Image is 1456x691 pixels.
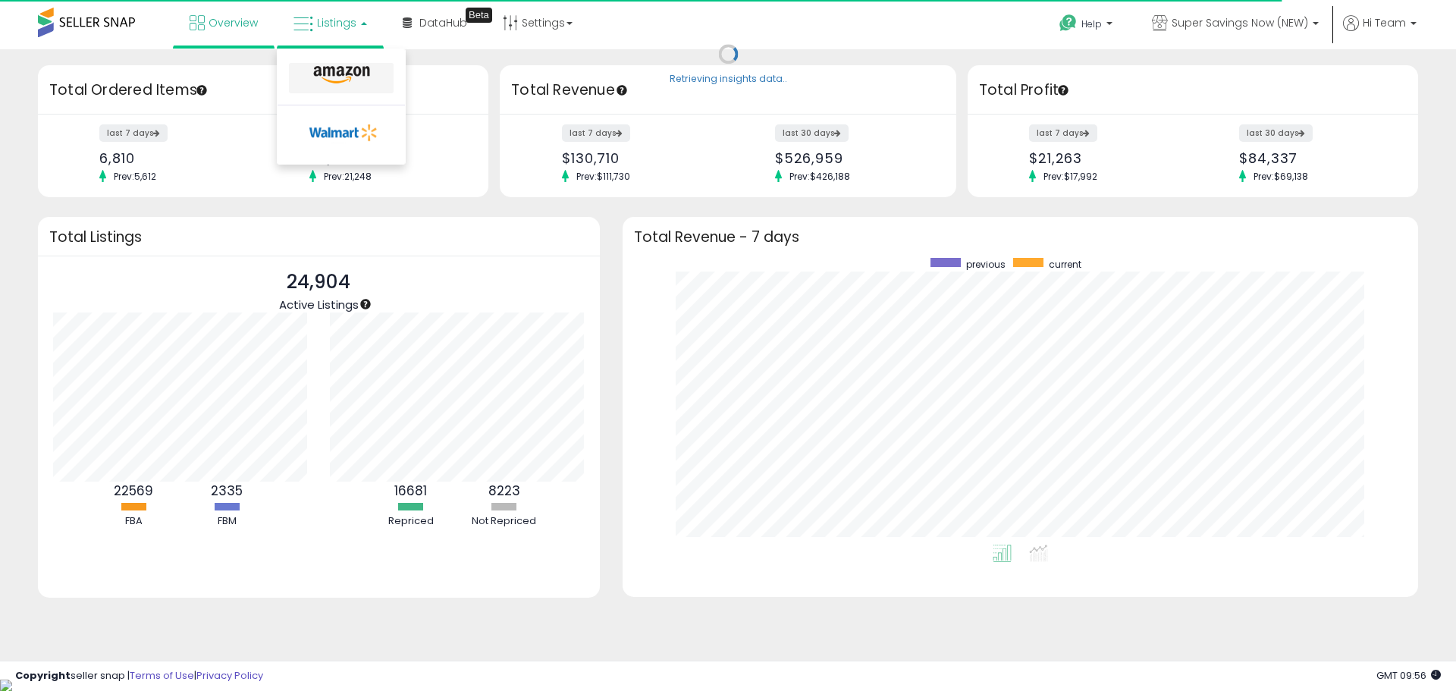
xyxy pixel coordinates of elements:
h3: Total Listings [49,231,588,243]
b: 2335 [211,482,243,500]
div: Retrieving insights data.. [670,73,787,86]
div: Tooltip anchor [1056,83,1070,97]
label: last 7 days [99,124,168,142]
p: 24,904 [279,268,359,297]
span: Help [1081,17,1102,30]
div: Tooltip anchor [195,83,209,97]
div: seller snap | | [15,669,263,683]
div: Tooltip anchor [466,8,492,23]
div: Tooltip anchor [359,297,372,311]
span: Prev: $69,138 [1246,170,1316,183]
b: 16681 [394,482,427,500]
span: current [1049,258,1081,271]
div: Not Repriced [459,514,550,529]
div: $130,710 [562,150,717,166]
label: last 30 days [775,124,849,142]
span: Prev: $111,730 [569,170,638,183]
span: Super Savings Now (NEW) [1172,15,1308,30]
span: Prev: $17,992 [1036,170,1105,183]
div: 26,530 [309,150,462,166]
span: Hi Team [1363,15,1406,30]
div: FBM [181,514,272,529]
strong: Copyright [15,668,71,683]
span: Prev: $426,188 [782,170,858,183]
a: Privacy Policy [196,668,263,683]
h3: Total Revenue - 7 days [634,231,1407,243]
a: Hi Team [1343,15,1417,49]
div: FBA [88,514,179,529]
span: 2025-09-10 09:56 GMT [1376,668,1441,683]
a: Help [1047,2,1128,49]
div: Repriced [366,514,457,529]
a: Terms of Use [130,668,194,683]
span: Listings [317,15,356,30]
span: DataHub [419,15,467,30]
h3: Total Profit [979,80,1407,101]
h3: Total Revenue [511,80,945,101]
h3: Total Ordered Items [49,80,477,101]
div: $21,263 [1029,150,1181,166]
label: last 7 days [1029,124,1097,142]
b: 8223 [488,482,520,500]
i: Get Help [1059,14,1078,33]
div: 6,810 [99,150,252,166]
div: $526,959 [775,150,930,166]
span: Overview [209,15,258,30]
label: last 30 days [1239,124,1313,142]
div: $84,337 [1239,150,1392,166]
span: Prev: 5,612 [106,170,164,183]
div: Tooltip anchor [615,83,629,97]
span: Prev: 21,248 [316,170,379,183]
b: 22569 [114,482,153,500]
span: Active Listings [279,297,359,313]
span: previous [966,258,1006,271]
label: last 7 days [562,124,630,142]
